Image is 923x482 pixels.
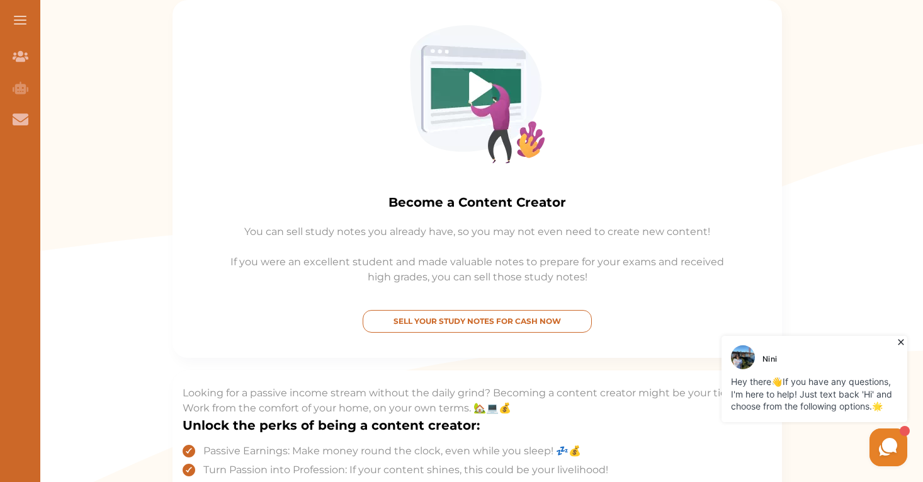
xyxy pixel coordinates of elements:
[621,333,910,469] iframe: HelpCrunch
[173,224,782,285] p: You can sell study notes you already have, so you may not even need to create new content! If you...
[203,464,608,476] span: Turn Passion into Profession: If your content shines, this could be your livelihood!
[363,310,592,333] button: [object Object]
[203,445,581,457] span: Passive Earnings: Make money round the clock, even while you sleep! 💤💰
[183,386,772,416] p: Looking for a passive income stream without the daily grind? Becoming a content creator might be ...
[173,193,782,212] p: Become a Content Creator
[410,25,545,163] img: Creator-Image
[183,416,772,435] h3: Unlock the perks of being a content creator:
[368,316,586,327] p: SELL YOUR STUDY NOTES FOR CASH NOW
